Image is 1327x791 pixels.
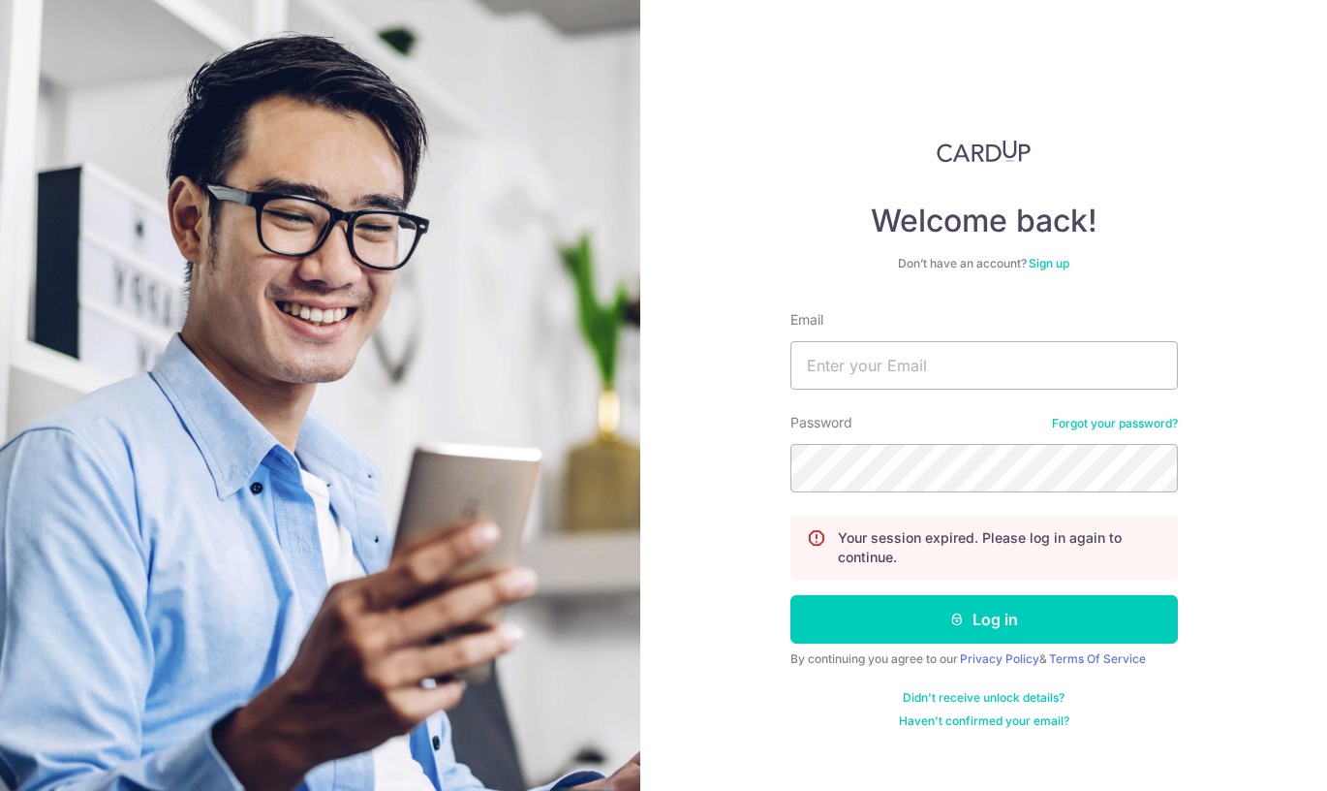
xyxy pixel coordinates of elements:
div: By continuing you agree to our & [790,651,1178,667]
h4: Welcome back! [790,202,1178,240]
a: Didn't receive unlock details? [903,690,1065,706]
a: Forgot your password? [1052,416,1178,431]
label: Password [790,413,852,432]
label: Email [790,310,823,330]
button: Log in [790,595,1178,644]
a: Privacy Policy [960,651,1039,666]
p: Your session expired. Please log in again to continue. [838,528,1161,567]
img: CardUp Logo [937,140,1032,163]
a: Sign up [1029,256,1069,270]
a: Haven't confirmed your email? [899,713,1069,729]
a: Terms Of Service [1049,651,1146,666]
input: Enter your Email [790,341,1178,390]
div: Don’t have an account? [790,256,1178,271]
